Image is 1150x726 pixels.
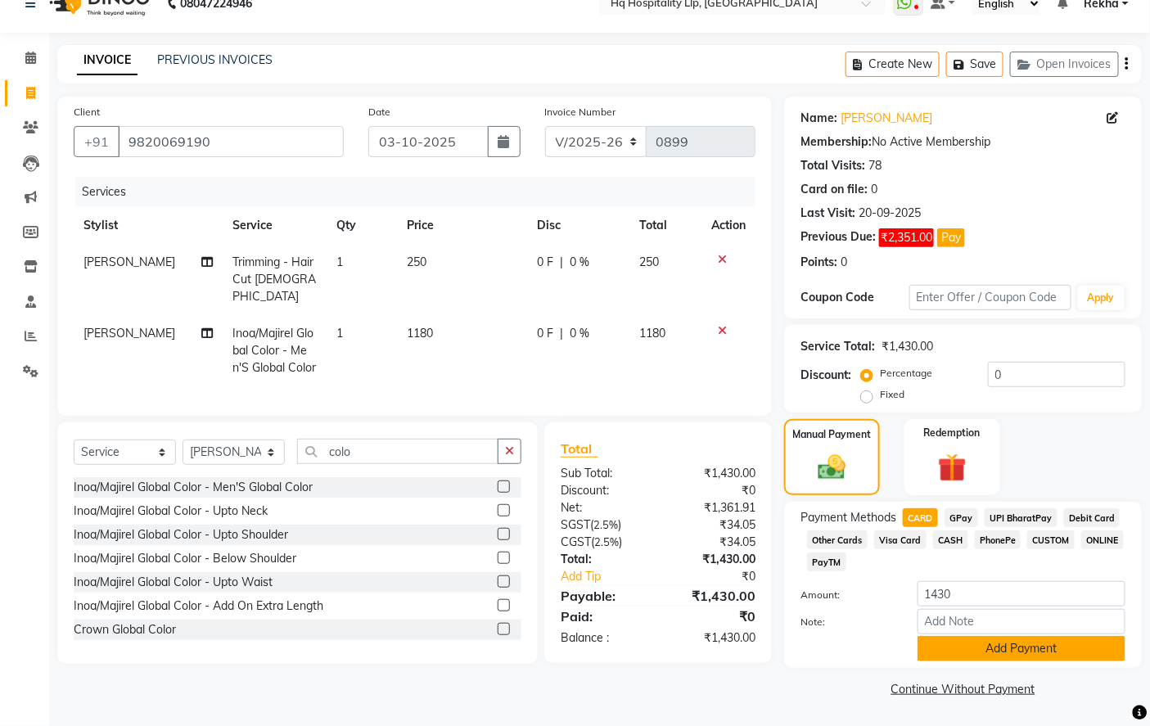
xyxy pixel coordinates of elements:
[1064,508,1121,527] span: Debit Card
[223,207,327,244] th: Service
[1078,286,1125,310] button: Apply
[945,508,978,527] span: GPay
[545,105,616,119] label: Invoice Number
[807,552,846,571] span: PayTM
[548,516,658,534] div: ( )
[407,255,426,269] span: 250
[985,508,1058,527] span: UPI BharatPay
[561,517,590,532] span: SGST
[800,228,876,247] div: Previous Due:
[658,482,768,499] div: ₹0
[800,509,896,526] span: Payment Methods
[701,207,755,244] th: Action
[880,387,904,402] label: Fixed
[74,105,100,119] label: Client
[639,326,665,340] span: 1180
[859,205,921,222] div: 20-09-2025
[658,499,768,516] div: ₹1,361.91
[548,568,676,585] a: Add Tip
[327,207,397,244] th: Qty
[871,181,877,198] div: 0
[903,508,938,527] span: CARD
[368,105,390,119] label: Date
[537,325,553,342] span: 0 F
[77,46,138,75] a: INVOICE
[560,325,563,342] span: |
[1010,52,1119,77] button: Open Invoices
[658,607,768,626] div: ₹0
[937,228,965,247] button: Pay
[548,465,658,482] div: Sub Total:
[593,518,618,531] span: 2.5%
[924,426,981,440] label: Redemption
[74,126,120,157] button: +91
[909,285,1071,310] input: Enter Offer / Coupon Code
[874,530,927,549] span: Visa Card
[658,534,768,551] div: ₹34.05
[407,326,433,340] span: 1180
[1027,530,1075,549] span: CUSTOM
[337,326,344,340] span: 1
[800,133,872,151] div: Membership:
[548,482,658,499] div: Discount:
[594,535,619,548] span: 2.5%
[74,207,223,244] th: Stylist
[232,326,316,375] span: Inoa/Majirel Global Color - Men'S Global Color
[800,205,855,222] div: Last Visit:
[74,550,296,567] div: Inoa/Majirel Global Color - Below Shoulder
[882,338,933,355] div: ₹1,430.00
[841,254,847,271] div: 0
[548,629,658,647] div: Balance :
[639,255,659,269] span: 250
[560,254,563,271] span: |
[548,534,658,551] div: ( )
[537,254,553,271] span: 0 F
[74,621,176,638] div: Crown Global Color
[1081,530,1124,549] span: ONLINE
[297,439,498,464] input: Search or Scan
[918,609,1125,634] input: Add Note
[788,615,904,629] label: Note:
[879,228,934,247] span: ₹2,351.00
[933,530,968,549] span: CASH
[677,568,769,585] div: ₹0
[548,551,658,568] div: Total:
[232,255,316,304] span: Trimming - Hair Cut [DEMOGRAPHIC_DATA]
[787,681,1139,698] a: Continue Without Payment
[800,367,851,384] div: Discount:
[810,452,854,484] img: _cash.svg
[658,586,768,606] div: ₹1,430.00
[800,181,868,198] div: Card on file:
[800,157,865,174] div: Total Visits:
[548,499,658,516] div: Net:
[75,177,768,207] div: Services
[397,207,527,244] th: Price
[800,254,837,271] div: Points:
[807,530,868,549] span: Other Cards
[918,636,1125,661] button: Add Payment
[74,597,323,615] div: Inoa/Majirel Global Color - Add On Extra Length
[658,551,768,568] div: ₹1,430.00
[658,465,768,482] div: ₹1,430.00
[74,526,288,543] div: Inoa/Majirel Global Color - Upto Shoulder
[570,325,589,342] span: 0 %
[83,326,175,340] span: [PERSON_NAME]
[846,52,940,77] button: Create New
[841,110,932,127] a: [PERSON_NAME]
[793,427,872,442] label: Manual Payment
[74,503,268,520] div: Inoa/Majirel Global Color - Upto Neck
[880,366,932,381] label: Percentage
[548,586,658,606] div: Payable:
[527,207,629,244] th: Disc
[868,157,882,174] div: 78
[83,255,175,269] span: [PERSON_NAME]
[337,255,344,269] span: 1
[118,126,344,157] input: Search by Name/Mobile/Email/Code
[788,588,904,602] label: Amount:
[800,133,1125,151] div: No Active Membership
[975,530,1021,549] span: PhonePe
[658,629,768,647] div: ₹1,430.00
[800,289,909,306] div: Coupon Code
[800,338,875,355] div: Service Total:
[629,207,701,244] th: Total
